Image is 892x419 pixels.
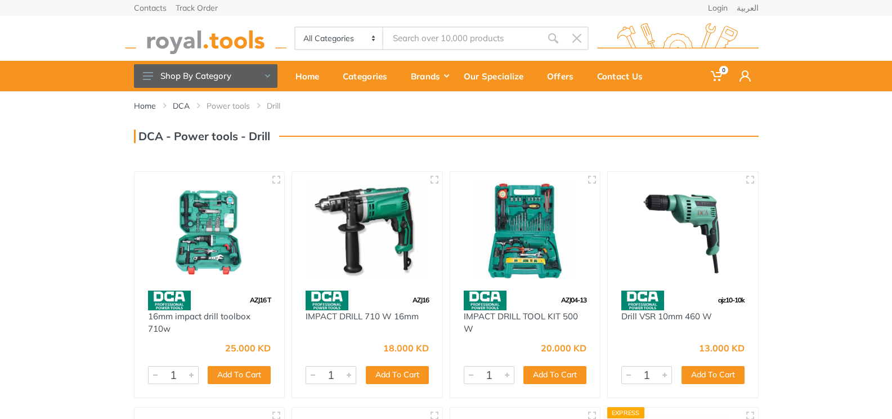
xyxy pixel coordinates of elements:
a: DCA [173,100,190,112]
div: Brands [403,64,456,88]
img: Royal Tools - IMPACT DRILL TOOL KIT 500 W [460,182,590,279]
a: العربية [737,4,759,12]
h3: DCA - Power tools - Drill [134,130,270,143]
div: Contact Us [589,64,658,88]
a: Categories [335,61,403,91]
div: Home [288,64,335,88]
button: Shop By Category [134,64,277,88]
nav: breadcrumb [134,100,759,112]
li: Drill [267,100,297,112]
div: Express [607,407,644,418]
a: Login [708,4,728,12]
img: Royal Tools - Drill VSR 10mm 460 W [618,182,748,279]
a: Contact Us [589,61,658,91]
a: Our Specialize [456,61,539,91]
img: Royal Tools - IMPACT DRILL 710 W 16mm [302,182,432,279]
div: 20.000 KD [541,344,586,353]
button: Add To Cart [366,366,429,384]
a: IMPACT DRILL 710 W 16mm [306,311,419,322]
div: 25.000 KD [225,344,271,353]
div: 13.000 KD [699,344,745,353]
a: Home [134,100,156,112]
button: Add To Cart [208,366,271,384]
a: 16mm impact drill toolbox 710w [148,311,250,335]
a: Power tools [207,100,250,112]
div: 18.000 KD [383,344,429,353]
div: Categories [335,64,403,88]
div: Offers [539,64,589,88]
a: IMPACT DRILL TOOL KIT 500 W [464,311,578,335]
span: 0 [719,66,728,74]
a: Contacts [134,4,167,12]
a: Offers [539,61,589,91]
div: Our Specialize [456,64,539,88]
span: AZJ16 [413,296,429,304]
input: Site search [383,26,541,50]
select: Category [295,28,384,49]
a: Track Order [176,4,218,12]
span: AZJ04-13 [561,296,586,304]
button: Add To Cart [523,366,586,384]
img: royal.tools Logo [597,23,759,54]
img: Royal Tools - 16mm impact drill toolbox 710w [145,182,275,279]
img: 58.webp [306,291,348,310]
a: Drill VSR 10mm 460 W [621,311,712,322]
span: AZJ16 T [250,296,271,304]
img: 58.webp [464,291,506,310]
button: Add To Cart [682,366,745,384]
img: 58.webp [148,291,191,310]
img: royal.tools Logo [125,23,286,54]
img: 58.webp [621,291,664,310]
a: Home [288,61,335,91]
span: ajz10-10k [718,296,745,304]
a: 0 [703,61,732,91]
